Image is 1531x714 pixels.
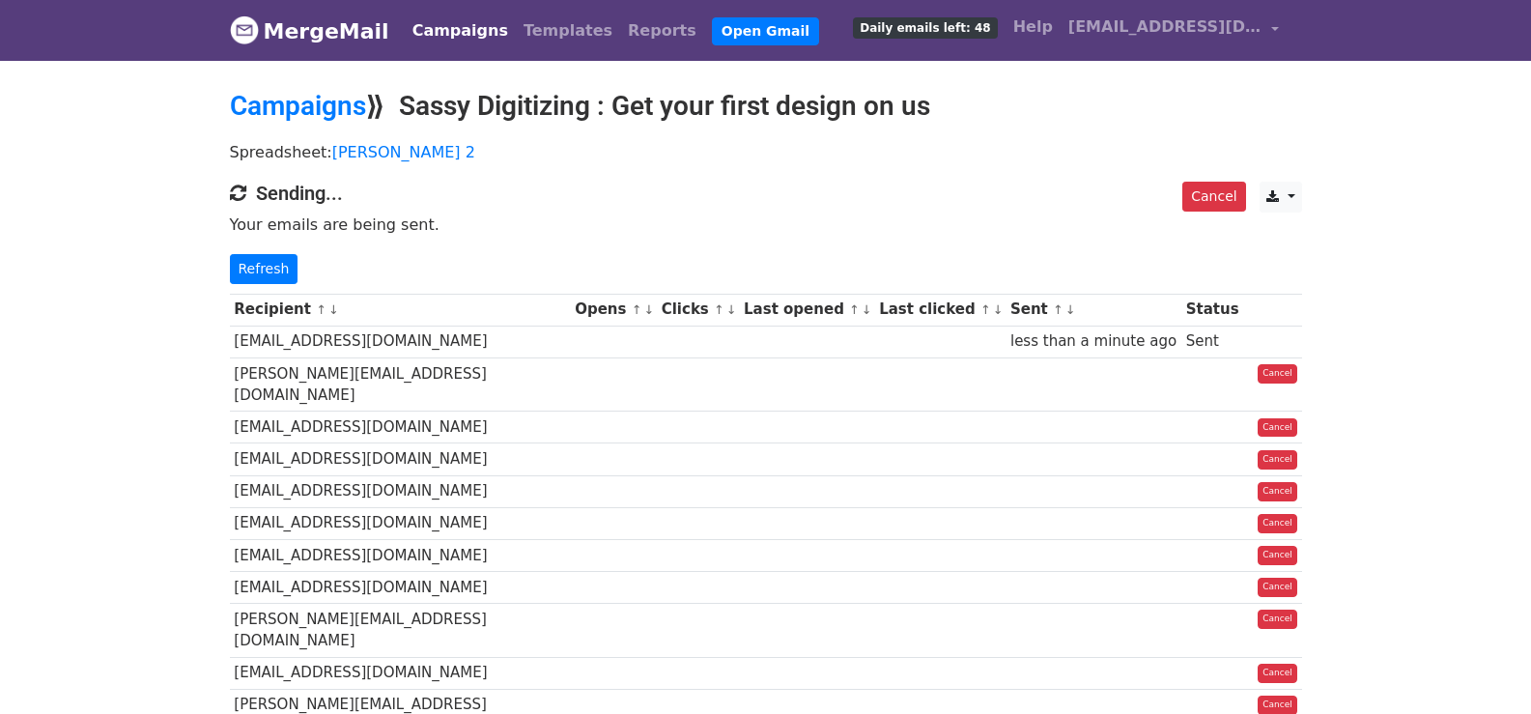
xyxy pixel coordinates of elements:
th: Last clicked [874,294,1006,326]
h4: Sending... [230,182,1302,205]
a: ↑ [849,302,860,317]
th: Recipient [230,294,571,326]
a: ↑ [1053,302,1063,317]
td: [EMAIL_ADDRESS][DOMAIN_NAME] [230,475,571,507]
td: [PERSON_NAME][EMAIL_ADDRESS][DOMAIN_NAME] [230,603,571,657]
img: MergeMail logo [230,15,259,44]
a: Daily emails left: 48 [845,8,1005,46]
td: [EMAIL_ADDRESS][DOMAIN_NAME] [230,412,571,443]
a: ↓ [862,302,872,317]
a: Cancel [1182,182,1245,212]
a: ↓ [1065,302,1076,317]
th: Last opened [739,294,874,326]
a: Cancel [1258,418,1297,438]
span: Daily emails left: 48 [853,17,997,39]
a: Cancel [1258,664,1297,683]
a: Refresh [230,254,298,284]
a: Campaigns [230,90,366,122]
th: Status [1181,294,1243,326]
td: Sent [1181,326,1243,357]
td: [EMAIL_ADDRESS][DOMAIN_NAME] [230,443,571,475]
h2: ⟫ Sassy Digitizing : Get your first design on us [230,90,1302,123]
td: [PERSON_NAME][EMAIL_ADDRESS][DOMAIN_NAME] [230,357,571,412]
th: Clicks [657,294,739,326]
a: Templates [516,12,620,50]
a: Cancel [1258,364,1297,384]
a: ↓ [726,302,737,317]
p: Your emails are being sent. [230,214,1302,235]
a: Cancel [1258,610,1297,629]
td: [EMAIL_ADDRESS][DOMAIN_NAME] [230,507,571,539]
a: ↓ [993,302,1004,317]
th: Opens [570,294,657,326]
a: ↑ [980,302,991,317]
td: [EMAIL_ADDRESS][DOMAIN_NAME] [230,326,571,357]
a: ↓ [643,302,654,317]
a: [PERSON_NAME] 2 [332,143,475,161]
a: Cancel [1258,578,1297,597]
a: ↑ [714,302,724,317]
td: [EMAIL_ADDRESS][DOMAIN_NAME] [230,657,571,689]
a: Cancel [1258,514,1297,533]
a: ↑ [316,302,326,317]
a: ↓ [328,302,339,317]
td: [EMAIL_ADDRESS][DOMAIN_NAME] [230,571,571,603]
p: Spreadsheet: [230,142,1302,162]
a: Campaigns [405,12,516,50]
a: Open Gmail [712,17,819,45]
td: [EMAIL_ADDRESS][DOMAIN_NAME] [230,539,571,571]
a: Reports [620,12,704,50]
a: ↑ [632,302,642,317]
div: less than a minute ago [1010,330,1177,353]
th: Sent [1006,294,1181,326]
a: Cancel [1258,482,1297,501]
a: Cancel [1258,450,1297,470]
a: MergeMail [230,11,389,51]
a: [EMAIL_ADDRESS][DOMAIN_NAME] [1061,8,1287,53]
span: [EMAIL_ADDRESS][DOMAIN_NAME] [1068,15,1262,39]
a: Help [1006,8,1061,46]
a: Cancel [1258,546,1297,565]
